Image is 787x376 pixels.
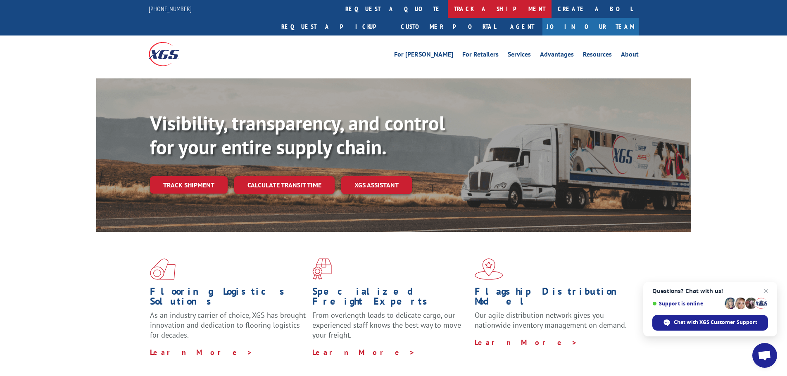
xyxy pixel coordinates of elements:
[674,319,757,326] span: Chat with XGS Customer Support
[475,338,578,347] a: Learn More >
[275,18,395,35] a: Request a pickup
[312,258,332,280] img: xgs-icon-focused-on-flooring-red
[341,176,412,194] a: XGS ASSISTANT
[583,51,612,60] a: Resources
[150,286,306,310] h1: Flooring Logistics Solutions
[652,315,768,331] div: Chat with XGS Customer Support
[150,310,306,340] span: As an industry carrier of choice, XGS has brought innovation and dedication to flooring logistics...
[542,18,639,35] a: Join Our Team
[475,286,631,310] h1: Flagship Distribution Model
[150,348,253,357] a: Learn More >
[150,258,176,280] img: xgs-icon-total-supply-chain-intelligence-red
[502,18,542,35] a: Agent
[462,51,499,60] a: For Retailers
[475,258,503,280] img: xgs-icon-flagship-distribution-model-red
[312,348,415,357] a: Learn More >
[752,343,777,368] div: Open chat
[150,176,228,194] a: Track shipment
[652,288,768,294] span: Questions? Chat with us!
[652,300,722,307] span: Support is online
[761,286,771,296] span: Close chat
[234,176,335,194] a: Calculate transit time
[508,51,531,60] a: Services
[312,286,468,310] h1: Specialized Freight Experts
[395,18,502,35] a: Customer Portal
[475,310,627,330] span: Our agile distribution network gives you nationwide inventory management on demand.
[394,51,453,60] a: For [PERSON_NAME]
[149,5,192,13] a: [PHONE_NUMBER]
[312,310,468,347] p: From overlength loads to delicate cargo, our experienced staff knows the best way to move your fr...
[621,51,639,60] a: About
[540,51,574,60] a: Advantages
[150,110,445,160] b: Visibility, transparency, and control for your entire supply chain.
